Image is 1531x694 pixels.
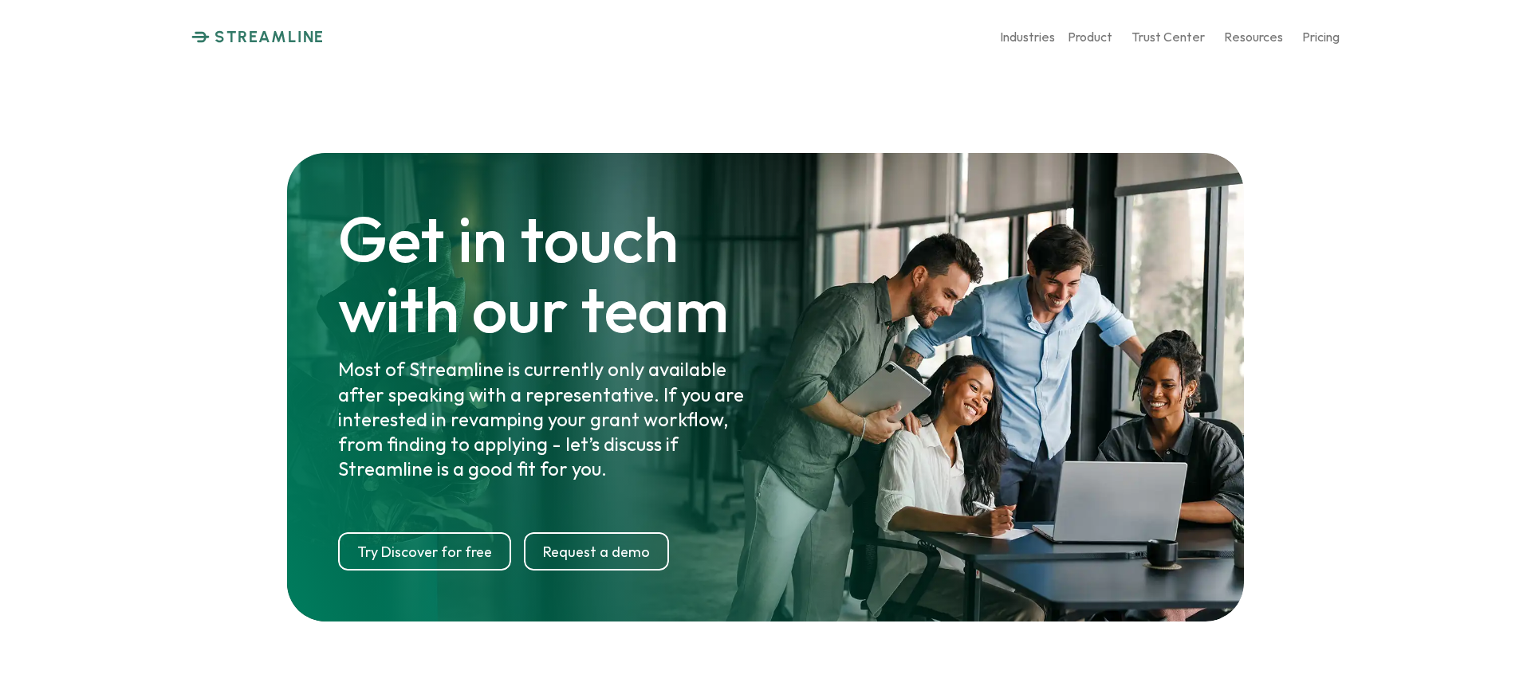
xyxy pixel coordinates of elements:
[543,543,650,561] p: Request a demo
[1132,23,1205,51] a: Trust Center
[1302,23,1340,51] a: Pricing
[338,204,765,344] h1: Get in touch with our team
[1224,29,1283,44] p: Resources
[1132,29,1205,44] p: Trust Center
[191,27,325,46] a: STREAMLINE
[214,27,325,46] p: STREAMLINE
[1000,29,1055,44] p: Industries
[338,357,765,481] h2: Most of Streamline is currently only available after speaking with a representative. If you are i...
[1068,29,1112,44] p: Product
[1302,29,1340,44] p: Pricing
[357,543,492,561] p: Try Discover for free
[338,532,511,570] a: Try Discover for free
[1224,23,1283,51] a: Resources
[524,532,669,570] a: Request a demo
